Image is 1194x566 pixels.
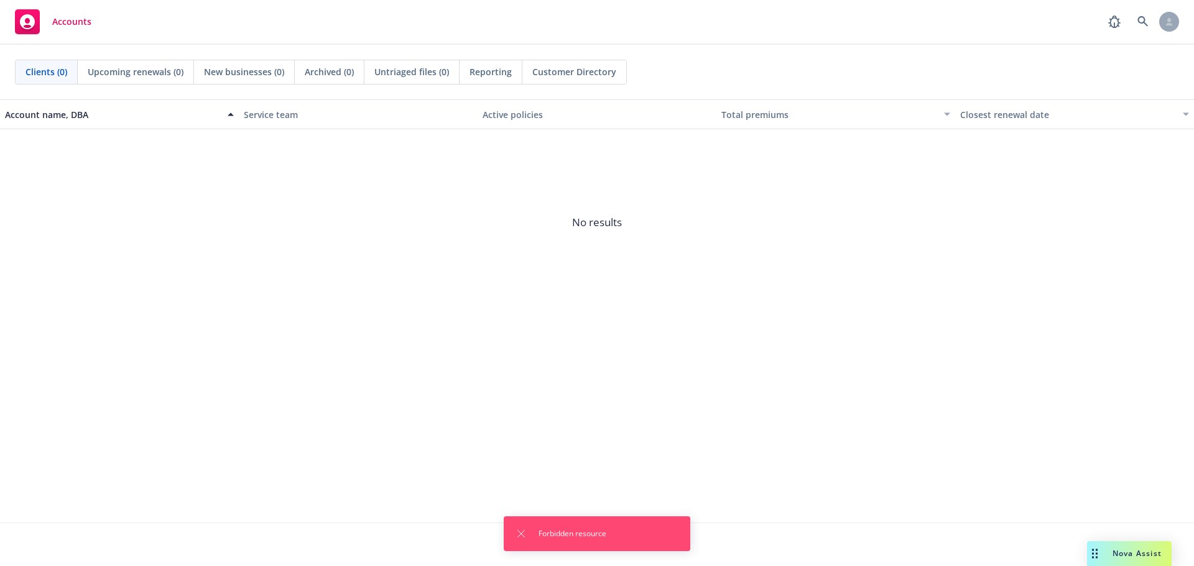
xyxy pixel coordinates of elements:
span: Upcoming renewals (0) [88,65,183,78]
button: Total premiums [716,99,955,129]
span: Reporting [470,65,512,78]
span: Forbidden resource [539,528,606,539]
span: Archived (0) [305,65,354,78]
span: New businesses (0) [204,65,284,78]
button: Service team [239,99,478,129]
button: Nova Assist [1087,541,1172,566]
span: Clients (0) [25,65,67,78]
span: Untriaged files (0) [374,65,449,78]
a: Accounts [10,4,96,39]
button: Closest renewal date [955,99,1194,129]
div: Drag to move [1087,541,1103,566]
div: Account name, DBA [5,108,220,121]
div: Closest renewal date [960,108,1175,121]
button: Dismiss notification [514,526,529,541]
a: Search [1131,9,1155,34]
div: Active policies [483,108,711,121]
span: Nova Assist [1113,548,1162,559]
div: Service team [244,108,473,121]
a: Report a Bug [1102,9,1127,34]
div: Total premiums [721,108,937,121]
button: Active policies [478,99,716,129]
span: Accounts [52,17,91,27]
span: Customer Directory [532,65,616,78]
